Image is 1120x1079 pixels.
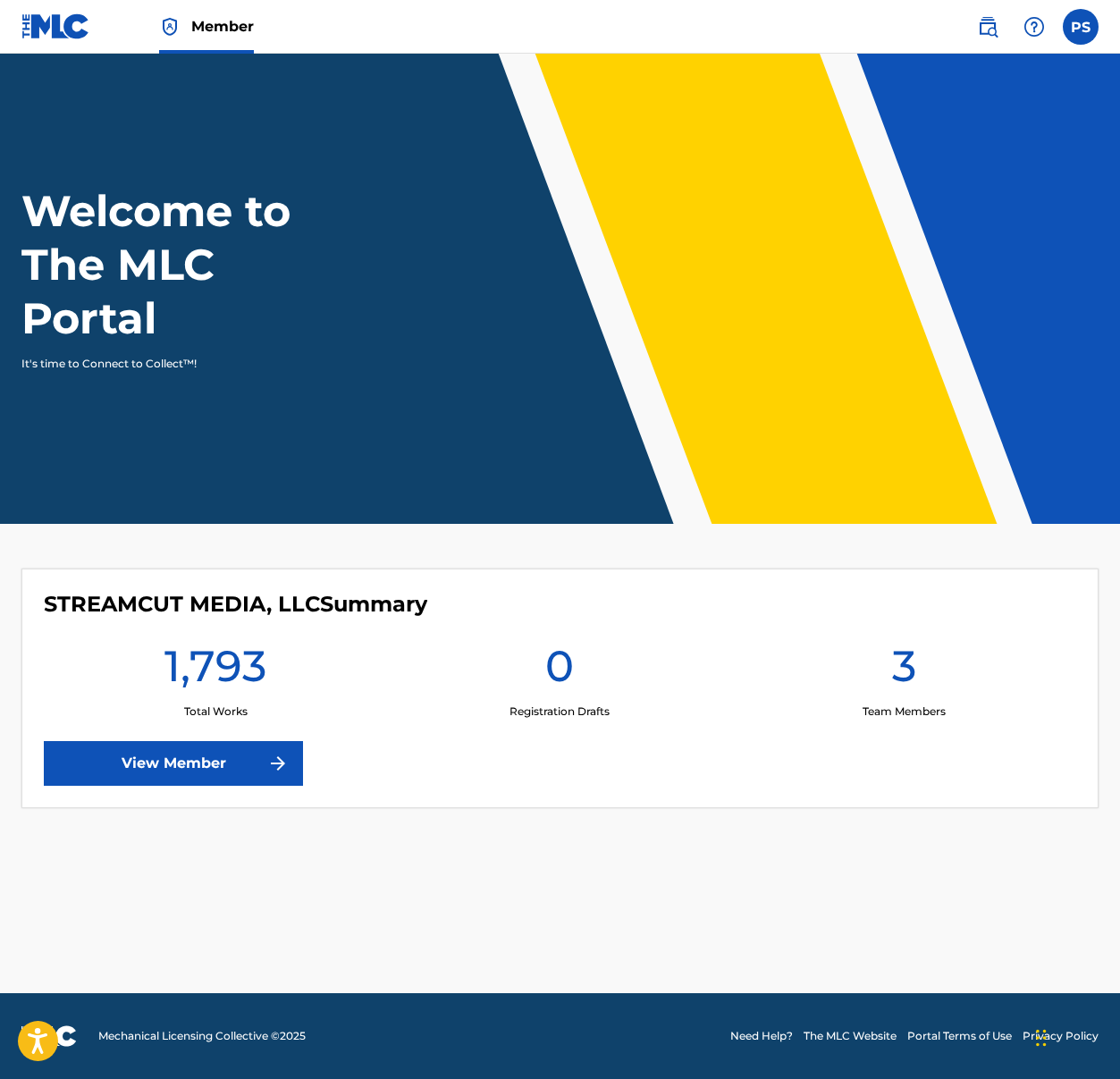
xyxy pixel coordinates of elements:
img: MLC Logo [21,13,90,39]
div: User Menu [1063,9,1099,45]
img: f7272a7cc735f4ea7f67.svg [267,753,289,774]
h4: STREAMCUT MEDIA, LLC [44,591,427,618]
a: Need Help? [730,1028,793,1044]
a: Portal Terms of Use [907,1028,1012,1044]
p: It's time to Connect to Collect™! [21,356,332,372]
p: Total Works [184,704,248,720]
img: search [977,16,998,38]
span: Mechanical Licensing Collective © 2025 [98,1028,306,1044]
span: Member [191,16,254,37]
a: View Member [44,741,303,786]
a: The MLC Website [804,1028,897,1044]
h1: 3 [892,639,916,704]
a: Public Search [970,9,1006,45]
img: Top Rightsholder [159,16,181,38]
div: Help [1016,9,1052,45]
img: logo [21,1025,77,1047]
h1: 1,793 [164,639,266,704]
div: Drag [1036,1011,1047,1065]
p: Registration Drafts [509,704,610,720]
h1: 0 [545,639,574,704]
p: Team Members [863,704,946,720]
h1: Welcome to The MLC Portal [21,184,356,345]
img: help [1023,16,1045,38]
a: Privacy Policy [1023,1028,1099,1044]
iframe: Chat Widget [1031,993,1120,1079]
